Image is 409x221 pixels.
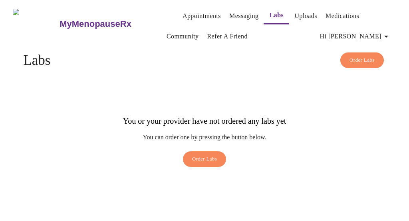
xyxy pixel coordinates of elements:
[320,31,391,42] span: Hi [PERSON_NAME]
[192,155,217,164] span: Order Labs
[340,52,384,68] button: Order Labs
[183,10,221,22] a: Appointments
[183,151,226,167] button: Order Labs
[23,52,385,68] h4: Labs
[59,10,163,38] a: MyMenopauseRx
[13,9,59,39] img: MyMenopauseRx Logo
[264,7,289,24] button: Labs
[60,19,131,29] h3: MyMenopauseRx
[207,31,248,42] a: Refer a Friend
[163,28,202,44] button: Community
[322,8,362,24] button: Medications
[226,8,262,24] button: Messaging
[123,134,286,141] p: You can order one by pressing the button below.
[167,31,199,42] a: Community
[179,8,224,24] button: Appointments
[270,10,284,21] a: Labs
[294,10,317,22] a: Uploads
[326,10,359,22] a: Medications
[123,117,286,126] h3: You or your provider have not ordered any labs yet
[349,56,375,65] span: Order Labs
[204,28,251,44] button: Refer a Friend
[181,151,228,171] a: Order Labs
[317,28,394,44] button: Hi [PERSON_NAME]
[291,8,320,24] button: Uploads
[229,10,258,22] a: Messaging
